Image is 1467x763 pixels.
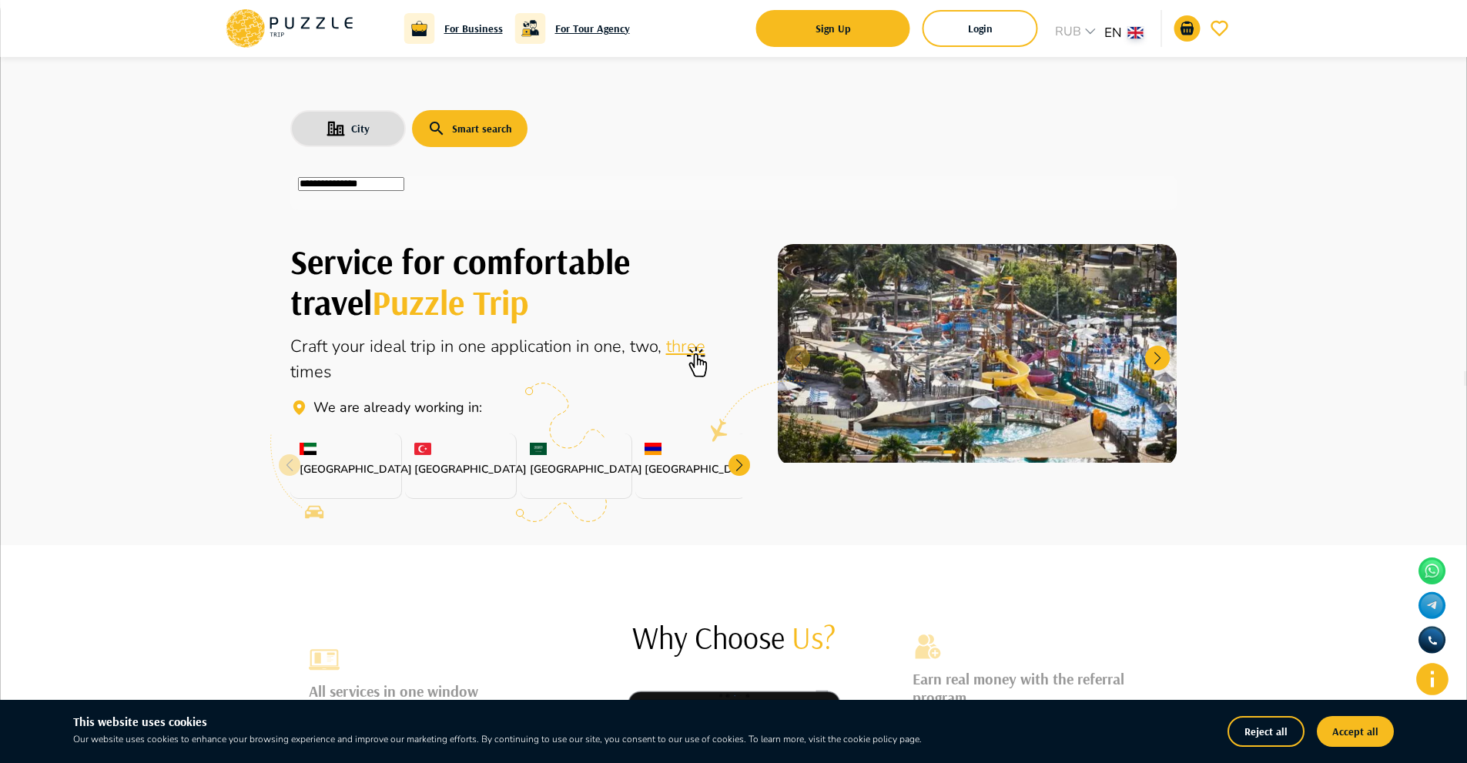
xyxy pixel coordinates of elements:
h1: Create your perfect trip with Puzzle Trip. [290,241,743,322]
img: lang [1128,27,1144,38]
span: one [458,335,491,358]
button: signup [756,10,910,47]
span: in [440,335,458,358]
span: application [491,335,576,358]
span: in [576,335,594,358]
button: go-to-wishlist-submit-button [1207,15,1233,42]
button: login [923,10,1038,47]
span: Choose [695,618,792,657]
span: your [332,335,370,358]
h3: Earn real money with the referral program [913,665,1159,711]
div: RUB [1050,22,1104,45]
span: two, [630,335,666,358]
p: EN [1104,23,1122,43]
span: Us? [792,618,836,657]
p: [GEOGRAPHIC_DATA] [300,461,392,477]
button: Accept all [1317,716,1394,747]
span: ideal [370,335,410,358]
span: trip [410,335,440,358]
span: three [666,335,705,358]
h3: All services in one window [309,678,555,705]
a: For Tour Agency [555,20,630,37]
p: [GEOGRAPHIC_DATA] [645,461,737,477]
span: one, [594,335,630,358]
span: times [290,360,332,383]
a: For Business [444,20,503,37]
h6: This website uses cookies [73,712,997,732]
span: Craft [290,335,332,358]
p: [GEOGRAPHIC_DATA] [530,461,622,477]
p: Travel Service Puzzle Trip [313,397,482,418]
img: Puzzle trip [778,244,1177,466]
p: Our website uses cookies to enhance your browsing experience and improve our marketing efforts. B... [73,732,997,746]
button: Reject all [1228,716,1305,747]
span: Puzzle Trip [372,280,529,323]
div: Online aggregator of travel services to travel around the world. [290,334,743,385]
button: go-to-basket-submit-button [1174,15,1201,42]
button: search-with-city [290,110,406,147]
button: Clear [1464,371,1467,386]
span: Why [632,618,695,657]
p: [GEOGRAPHIC_DATA] [414,461,507,477]
button: search-with-elastic-search [412,110,528,147]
